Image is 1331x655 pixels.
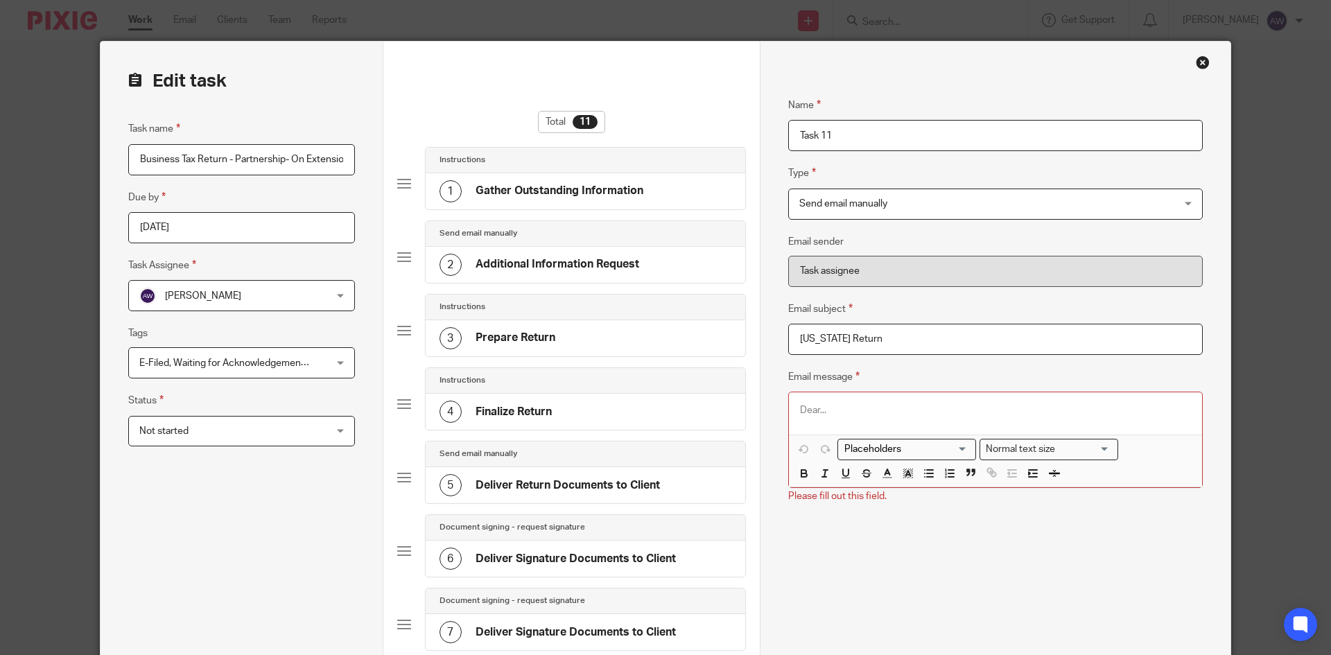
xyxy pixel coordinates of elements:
label: Due by [128,189,166,205]
div: 4 [440,401,462,423]
h4: Finalize Return [476,405,552,419]
div: Total [538,111,605,133]
div: Please fill out this field. [788,489,887,503]
label: Task name [128,121,180,137]
label: Email sender [788,235,844,249]
input: Pick a date [128,212,355,243]
div: 6 [440,548,462,570]
label: Type [788,165,816,181]
h4: Send email manually [440,228,517,239]
label: Email subject [788,301,853,317]
div: 7 [440,621,462,643]
div: Close this dialog window [1196,55,1210,69]
input: Subject [788,324,1203,355]
h2: Edit task [128,69,355,93]
div: 2 [440,254,462,276]
img: svg%3E [139,288,156,304]
input: Search for option [1060,442,1110,457]
label: Task Assignee [128,257,196,273]
div: Search for option [837,439,976,460]
span: E-Filed, Waiting for Acknowledgement + 2 [139,358,320,368]
h4: Instructions [440,375,485,386]
label: Email message [788,369,860,385]
h4: Deliver Signature Documents to Client [476,552,676,566]
h4: Document signing - request signature [440,595,585,606]
h4: Deliver Return Documents to Client [476,478,660,493]
span: Send email manually [799,199,887,209]
h4: Gather Outstanding Information [476,184,643,198]
h4: Instructions [440,302,485,313]
h4: Prepare Return [476,331,555,345]
div: 3 [440,327,462,349]
span: Not started [139,426,189,436]
div: 11 [573,115,598,129]
h4: Deliver Signature Documents to Client [476,625,676,640]
div: Placeholders [837,439,976,460]
span: [PERSON_NAME] [165,291,241,301]
h4: Additional Information Request [476,257,639,272]
div: Text styles [980,439,1118,460]
h4: Send email manually [440,448,517,460]
label: Tags [128,326,148,340]
label: Name [788,97,821,113]
h4: Document signing - request signature [440,522,585,533]
label: Status [128,392,164,408]
span: Normal text size [983,442,1059,457]
div: 1 [440,180,462,202]
div: Search for option [980,439,1118,460]
div: 5 [440,474,462,496]
h4: Instructions [440,155,485,166]
input: Search for option [840,442,968,457]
